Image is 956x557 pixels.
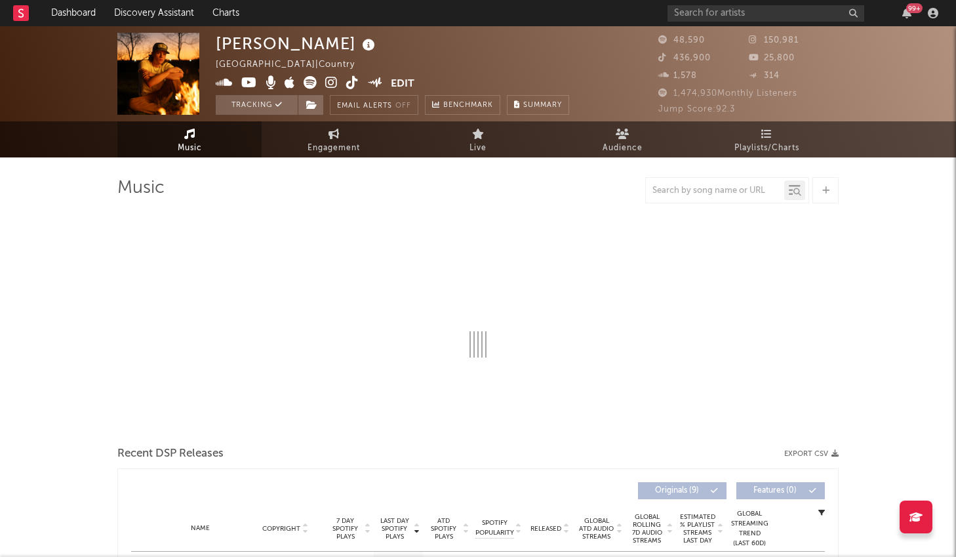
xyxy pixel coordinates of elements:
[262,525,300,533] span: Copyright
[216,33,378,54] div: [PERSON_NAME]
[117,446,224,462] span: Recent DSP Releases
[523,102,562,109] span: Summary
[638,482,727,499] button: Originals(9)
[425,95,500,115] a: Benchmark
[603,140,643,156] span: Audience
[507,95,569,115] button: Summary
[578,517,614,541] span: Global ATD Audio Streams
[426,517,461,541] span: ATD Spotify Plays
[784,450,839,458] button: Export CSV
[157,524,243,533] div: Name
[734,140,799,156] span: Playlists/Charts
[308,140,360,156] span: Engagement
[328,517,363,541] span: 7 Day Spotify Plays
[216,57,370,73] div: [GEOGRAPHIC_DATA] | Country
[377,517,412,541] span: Last Day Spotify Plays
[629,513,665,545] span: Global Rolling 7D Audio Streams
[749,72,780,80] span: 314
[736,482,825,499] button: Features(0)
[117,121,262,157] a: Music
[658,105,735,113] span: Jump Score: 92.3
[262,121,406,157] a: Engagement
[395,102,411,110] em: Off
[443,98,493,113] span: Benchmark
[178,140,202,156] span: Music
[667,5,864,22] input: Search for artists
[647,487,707,495] span: Originals ( 9 )
[391,76,414,93] button: Edit
[658,72,697,80] span: 1,578
[216,95,298,115] button: Tracking
[330,95,418,115] button: Email AlertsOff
[749,36,799,45] span: 150,981
[902,8,911,18] button: 99+
[730,509,769,548] div: Global Streaming Trend (Last 60D)
[550,121,694,157] a: Audience
[658,54,711,62] span: 436,900
[646,186,784,196] input: Search by song name or URL
[749,54,795,62] span: 25,800
[406,121,550,157] a: Live
[469,140,487,156] span: Live
[745,487,805,495] span: Features ( 0 )
[658,89,797,98] span: 1,474,930 Monthly Listeners
[530,525,561,533] span: Released
[475,518,514,538] span: Spotify Popularity
[694,121,839,157] a: Playlists/Charts
[658,36,705,45] span: 48,590
[906,3,923,13] div: 99 +
[679,513,715,545] span: Estimated % Playlist Streams Last Day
